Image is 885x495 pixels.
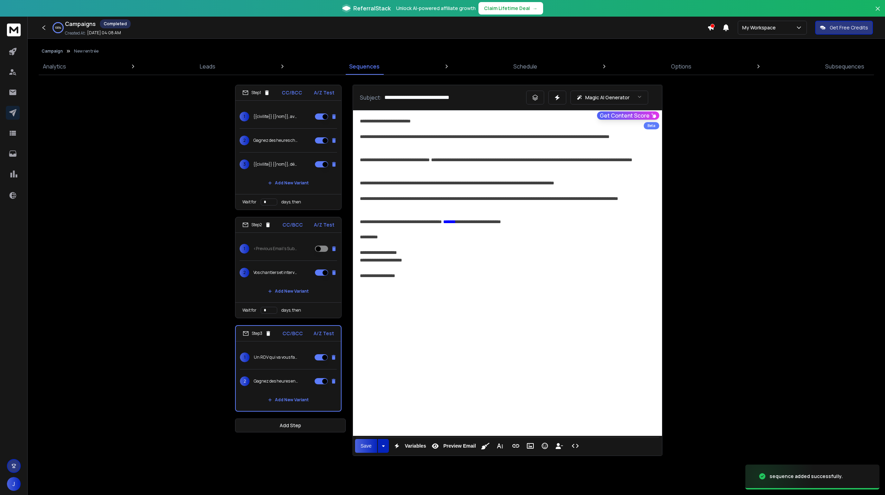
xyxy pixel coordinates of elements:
p: Magic AI Generator [585,94,630,101]
div: Completed [100,19,131,28]
span: 1 [240,112,249,121]
div: Step 2 [242,222,271,228]
p: Leads [200,62,215,71]
p: Gagnez des heures en 30 minutes [254,378,298,384]
span: 2 [240,268,249,277]
p: [DATE] 04:08 AM [87,30,121,36]
div: Step 3 [243,330,271,337]
button: Preview Email [429,439,477,453]
p: CC/BCC [282,221,303,228]
li: Step3CC/BCCA/Z Test1Un RDV qui va vous faire gagner du temps2Gagnez des heures en 30 minutesAdd N... [235,325,342,412]
button: J [7,477,21,491]
span: → [533,5,538,12]
p: 100 % [55,26,61,30]
button: Save [355,439,377,453]
p: Analytics [43,62,66,71]
button: Insert Unsubscribe Link [553,439,566,453]
div: Step 1 [242,90,270,96]
button: Clean HTML [479,439,492,453]
p: Subject: [360,93,382,102]
a: Schedule [509,58,541,75]
button: Emoticons [538,439,551,453]
p: My Workspace [742,24,779,31]
li: Step1CC/BCCA/Z Test1{{civilite}} {{nom}}, avec [PERSON_NAME], ne perdez plus de temps sur vos cha... [235,85,342,210]
p: {{civilite}} {{nom}}, avec [PERSON_NAME], ne perdez plus de temps sur vos chantiers! [253,114,298,119]
a: Leads [196,58,220,75]
p: A/Z Test [314,221,334,228]
p: Un RDV qui va vous faire gagner du temps [254,355,298,360]
button: Code View [569,439,582,453]
p: A/Z Test [314,330,334,337]
p: Wait for [242,199,257,205]
button: Magic AI Generator [570,91,648,104]
span: 3 [240,159,249,169]
button: Add Step [235,419,346,432]
button: Insert Link (Ctrl+K) [509,439,522,453]
button: Add New Variant [262,393,314,407]
button: More Text [493,439,506,453]
p: {{civilite}} {{nom}}, découvrez comment gagner des heures sur vos chantiers [253,162,298,167]
a: Sequences [345,58,384,75]
p: CC/BCC [282,89,302,96]
a: Subsequences [821,58,868,75]
p: CC/BCC [282,330,303,337]
div: Beta [644,122,659,129]
p: Sequences [349,62,380,71]
p: Gagnez des heures chaque semaine sur vos chantiers [253,138,298,143]
button: Campaign [41,48,63,54]
h1: Campaigns [65,20,96,28]
span: ReferralStack [353,4,391,12]
p: Created At: [65,30,86,36]
span: 2 [240,376,250,386]
a: Options [667,58,696,75]
p: Options [671,62,691,71]
button: Claim Lifetime Deal→ [478,2,543,15]
button: Add New Variant [262,176,314,190]
span: Variables [403,443,428,449]
li: Step2CC/BCCA/Z Test1<Previous Email's Subject>2Vos chantiers et interventions, plus facilementAdd... [235,217,342,318]
p: Schedule [513,62,537,71]
p: New rentrée [74,48,99,54]
span: 1 [240,352,250,362]
p: Get Free Credits [830,24,868,31]
p: A/Z Test [314,89,334,96]
span: 2 [240,136,249,145]
p: days, then [281,308,301,313]
button: Get Content Score [597,111,659,120]
a: Analytics [39,58,70,75]
button: Variables [390,439,428,453]
p: Wait for [242,308,257,313]
button: Close banner [873,4,882,21]
span: Preview Email [442,443,477,449]
p: Unlock AI-powered affiliate growth [396,5,476,12]
p: Vos chantiers et interventions, plus facilement [253,270,298,275]
p: days, then [281,199,301,205]
button: Insert Image (Ctrl+P) [524,439,537,453]
span: 1 [240,244,249,254]
p: Subsequences [825,62,864,71]
div: sequence added successfully. [770,473,843,480]
button: Get Free Credits [815,21,873,35]
button: Add New Variant [262,284,314,298]
p: <Previous Email's Subject> [253,246,298,251]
